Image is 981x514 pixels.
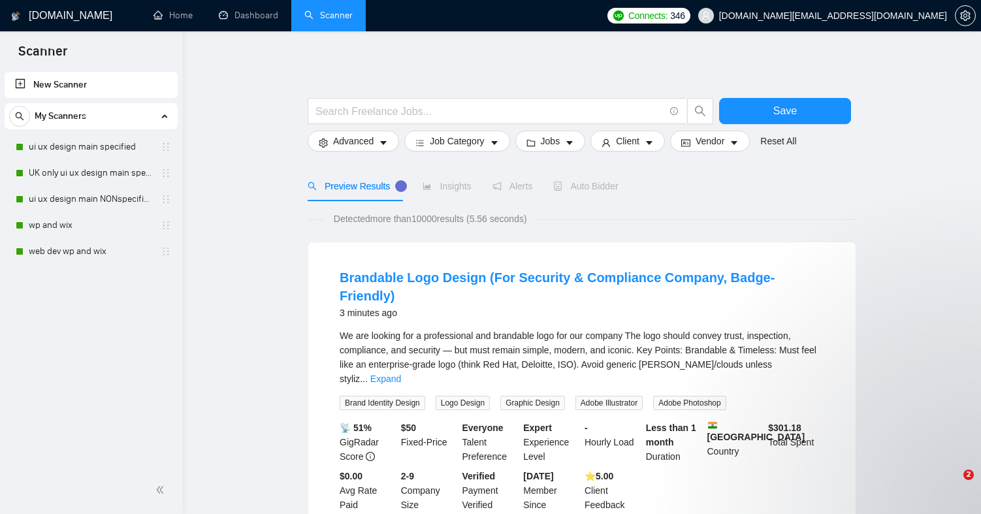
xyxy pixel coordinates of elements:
span: Adobe Illustrator [575,396,643,410]
b: [GEOGRAPHIC_DATA] [707,421,805,442]
div: Experience Level [521,421,582,464]
div: Avg Rate Paid [337,469,398,512]
div: Tooltip anchor [395,180,407,192]
b: 2-9 [401,471,414,481]
span: 346 [670,8,684,23]
span: Scanner [8,42,78,69]
a: web dev wp and wix [29,238,153,265]
span: Client [616,134,639,148]
span: search [10,112,29,121]
b: Expert [523,423,552,433]
img: logo [11,6,20,27]
button: Save [719,98,851,124]
img: 🇮🇳 [708,421,717,430]
a: ui ux design main NONspecified [29,186,153,212]
a: searchScanner [304,10,353,21]
a: wp and wix [29,212,153,238]
span: caret-down [645,138,654,148]
span: Advanced [333,134,374,148]
img: upwork-logo.png [613,10,624,21]
a: setting [955,10,976,21]
span: Jobs [541,134,560,148]
b: 📡 51% [340,423,372,433]
span: holder [161,168,171,178]
button: setting [955,5,976,26]
span: Vendor [696,134,724,148]
span: Job Category [430,134,484,148]
button: idcardVendorcaret-down [670,131,750,152]
span: 2 [963,470,974,480]
div: Fixed-Price [398,421,460,464]
span: bars [415,138,425,148]
span: Save [773,103,797,119]
span: Connects: [628,8,667,23]
button: userClientcaret-down [590,131,665,152]
a: dashboardDashboard [219,10,278,21]
span: info-circle [366,452,375,461]
a: UK only ui ux design main specified [29,160,153,186]
button: settingAdvancedcaret-down [308,131,399,152]
span: caret-down [565,138,574,148]
b: $ 50 [401,423,416,433]
span: Detected more than 10000 results (5.56 seconds) [325,212,536,226]
div: Hourly Load [582,421,643,464]
button: folderJobscaret-down [515,131,586,152]
b: Verified [462,471,496,481]
span: ... [360,374,368,384]
div: Client Feedback [582,469,643,512]
span: user [602,138,611,148]
span: Logo Design [436,396,490,410]
div: 3 minutes ago [340,305,824,321]
span: caret-down [379,138,388,148]
span: holder [161,142,171,152]
span: holder [161,246,171,257]
b: Less than 1 month [646,423,696,447]
span: setting [319,138,328,148]
a: Expand [370,374,401,384]
span: caret-down [490,138,499,148]
span: Graphic Design [500,396,565,410]
span: Brand Identity Design [340,396,425,410]
button: search [687,98,713,124]
div: Company Size [398,469,460,512]
span: My Scanners [35,103,86,129]
span: search [688,105,713,117]
span: double-left [155,483,169,496]
span: user [701,11,711,20]
span: info-circle [670,107,679,116]
div: Member Since [521,469,582,512]
div: Talent Preference [460,421,521,464]
span: Alerts [492,181,533,191]
span: holder [161,220,171,231]
a: New Scanner [15,72,167,98]
span: Preview Results [308,181,402,191]
span: folder [526,138,536,148]
div: Duration [643,421,705,464]
a: homeHome [153,10,193,21]
span: Insights [423,181,471,191]
input: Search Freelance Jobs... [315,103,664,120]
div: Payment Verified [460,469,521,512]
span: notification [492,182,502,191]
iframe: Intercom live chat [937,470,968,501]
b: - [585,423,588,433]
span: setting [956,10,975,21]
b: ⭐️ 5.00 [585,471,613,481]
div: GigRadar Score [337,421,398,464]
span: caret-down [730,138,739,148]
a: Reset All [760,134,796,148]
div: We are looking for a professional and brandable logo for our company The logo should convey trust... [340,329,824,386]
button: barsJob Categorycaret-down [404,131,509,152]
span: search [308,182,317,191]
a: ui ux design main specified [29,134,153,160]
span: Adobe Photoshop [653,396,726,410]
li: My Scanners [5,103,178,265]
li: New Scanner [5,72,178,98]
a: Brandable Logo Design (For Security & Compliance Company, Badge-Friendly) [340,270,775,303]
span: We are looking for a professional and brandable logo for our company The logo should convey trust... [340,330,816,384]
b: [DATE] [523,471,553,481]
div: Country [705,421,766,464]
span: Auto Bidder [553,181,618,191]
span: area-chart [423,182,432,191]
span: holder [161,194,171,204]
